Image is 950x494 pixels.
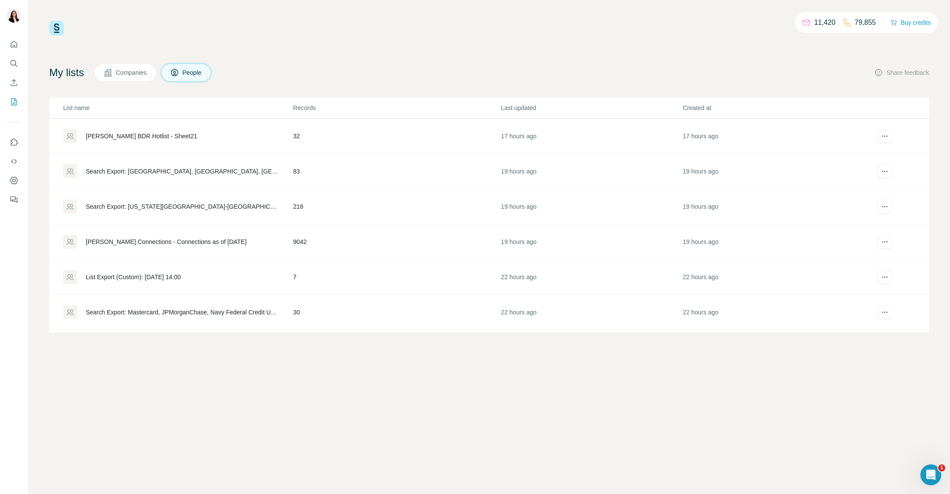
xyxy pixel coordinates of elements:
button: Dashboard [7,173,21,188]
button: actions [878,235,892,249]
button: actions [878,200,892,214]
td: 30 [293,295,500,330]
div: [PERSON_NAME] Connections - Connections as of [DATE] [86,237,246,246]
td: 17 hours ago [501,119,683,154]
button: Search [7,56,21,71]
td: 19 hours ago [501,224,683,260]
span: 1 [938,464,945,471]
p: Last updated [501,103,682,112]
img: Avatar [7,9,21,23]
td: 20 [293,330,500,365]
td: 19 hours ago [682,154,864,189]
td: 32 [293,119,500,154]
p: 11,420 [814,17,835,28]
span: People [182,68,202,77]
img: Surfe Logo [49,21,64,36]
td: 19 hours ago [682,224,864,260]
td: 22 hours ago [682,295,864,330]
button: Quick start [7,37,21,52]
button: actions [878,164,892,178]
div: List Export (Custom): [DATE] 14:00 [86,273,181,281]
div: Search Export: Mastercard, JPMorganChase, Navy Federal Credit Union, Truist, Santander, [PERSON_N... [86,308,278,317]
td: 216 [293,189,500,224]
p: 79,855 [855,17,876,28]
button: Enrich CSV [7,75,21,90]
td: 22 hours ago [501,330,683,365]
div: [PERSON_NAME] BDR Hotlist - Sheet21 [86,132,197,140]
td: 22 hours ago [682,330,864,365]
td: 19 hours ago [682,189,864,224]
button: Feedback [7,192,21,207]
div: Search Export: [GEOGRAPHIC_DATA], [GEOGRAPHIC_DATA], [GEOGRAPHIC_DATA], [GEOGRAPHIC_DATA], [GEOGR... [86,167,278,176]
button: actions [878,305,892,319]
iframe: Intercom live chat [920,464,941,485]
p: Records [293,103,500,112]
div: Search Export: [US_STATE][GEOGRAPHIC_DATA]-[GEOGRAPHIC_DATA], [US_STATE], [GEOGRAPHIC_DATA], [PER... [86,202,278,211]
td: 19 hours ago [501,154,683,189]
td: 22 hours ago [501,295,683,330]
button: actions [878,270,892,284]
button: Use Surfe API [7,154,21,169]
button: Use Surfe on LinkedIn [7,134,21,150]
span: Companies [116,68,148,77]
button: actions [878,129,892,143]
td: 9042 [293,224,500,260]
button: Share feedback [874,68,929,77]
button: My lists [7,94,21,110]
button: Buy credits [890,17,931,29]
td: 7 [293,260,500,295]
td: 22 hours ago [501,260,683,295]
p: Created at [683,103,864,112]
td: 83 [293,154,500,189]
td: 19 hours ago [501,189,683,224]
td: 17 hours ago [682,119,864,154]
p: List name [63,103,292,112]
h4: My lists [49,66,84,80]
td: 22 hours ago [682,260,864,295]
